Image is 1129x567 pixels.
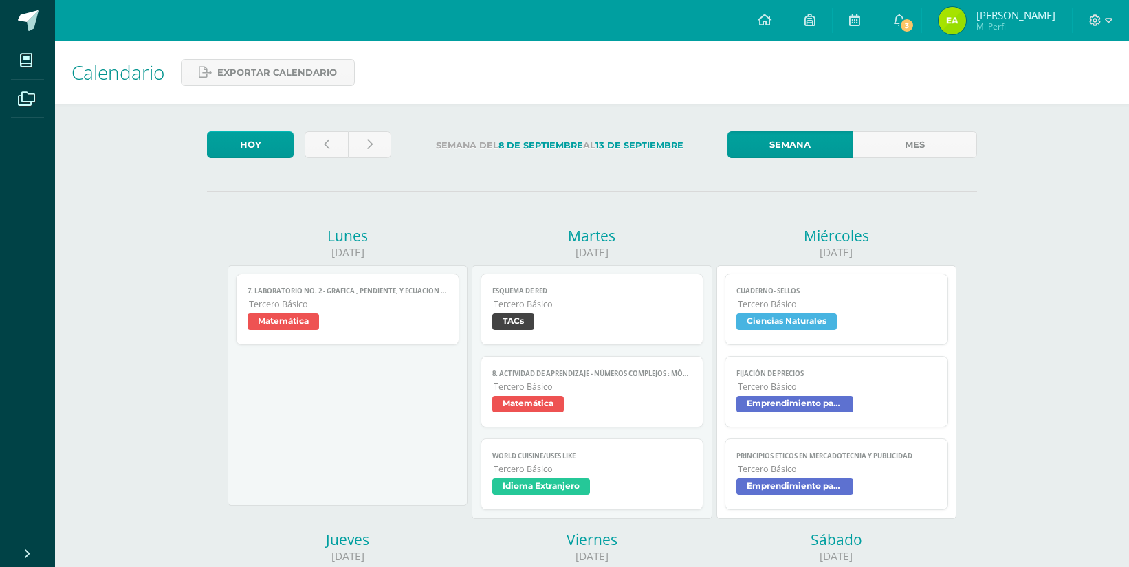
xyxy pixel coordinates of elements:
a: Mes [853,131,977,158]
div: Martes [472,226,712,245]
a: 8. Actividad de aprendizaje - Números complejos : Módulo , conjugado y opuesto.Tercero BásicoMate... [481,356,704,427]
strong: 8 de Septiembre [498,140,583,151]
span: 7. Laboratorio No. 2 - Grafica , pendiente, y ecuación de la recta [248,287,448,296]
span: Calendario [72,59,164,85]
div: Miércoles [716,226,956,245]
span: Exportar calendario [217,60,337,85]
span: 8. Actividad de aprendizaje - Números complejos : Módulo , conjugado y opuesto. [492,369,692,378]
span: Tercero Básico [494,381,692,392]
span: Idioma Extranjero [492,478,590,495]
a: Fijación de preciosTercero BásicoEmprendimiento para la Productividad [725,356,948,427]
div: [DATE] [228,549,468,564]
span: Tercero Básico [738,298,936,310]
div: Lunes [228,226,468,245]
div: Sábado [716,530,956,549]
label: Semana del al [402,131,716,159]
span: Matemática [248,313,319,330]
span: Emprendimiento para la Productividad [736,396,853,412]
span: Tercero Básico [494,298,692,310]
span: Ciencias Naturales [736,313,837,330]
span: Tercero Básico [494,463,692,475]
span: Fijación de precios [736,369,936,378]
a: 7. Laboratorio No. 2 - Grafica , pendiente, y ecuación de la rectaTercero BásicoMatemática [236,274,459,345]
span: TACs [492,313,534,330]
span: Mi Perfil [976,21,1055,32]
span: Emprendimiento para la Productividad [736,478,853,495]
span: Tercero Básico [738,381,936,392]
span: Tercero Básico [249,298,448,310]
a: Hoy [207,131,294,158]
strong: 13 de Septiembre [595,140,683,151]
span: Matemática [492,396,564,412]
a: Principios éticos en mercadotecnia y publicidadTercero BásicoEmprendimiento para la Productividad [725,438,948,510]
a: World Cuisine/Uses LIKETercero BásicoIdioma Extranjero [481,438,704,510]
div: [DATE] [716,245,956,260]
div: Jueves [228,530,468,549]
span: [PERSON_NAME] [976,8,1055,22]
span: Tercero Básico [738,463,936,475]
div: [DATE] [228,245,468,260]
span: 3 [899,18,914,33]
a: Esquema de redTercero BásicoTACs [481,274,704,345]
span: Esquema de red [492,287,692,296]
div: [DATE] [472,549,712,564]
span: Principios éticos en mercadotecnia y publicidad [736,452,936,460]
a: Exportar calendario [181,59,355,86]
span: World Cuisine/Uses LIKE [492,452,692,460]
a: Cuaderno- sellosTercero BásicoCiencias Naturales [725,274,948,345]
div: [DATE] [716,549,956,564]
span: Cuaderno- sellos [736,287,936,296]
img: 4c2a7abacd59fa5c976236ee5449419b.png [939,7,966,34]
a: Semana [727,131,852,158]
div: [DATE] [472,245,712,260]
div: Viernes [472,530,712,549]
